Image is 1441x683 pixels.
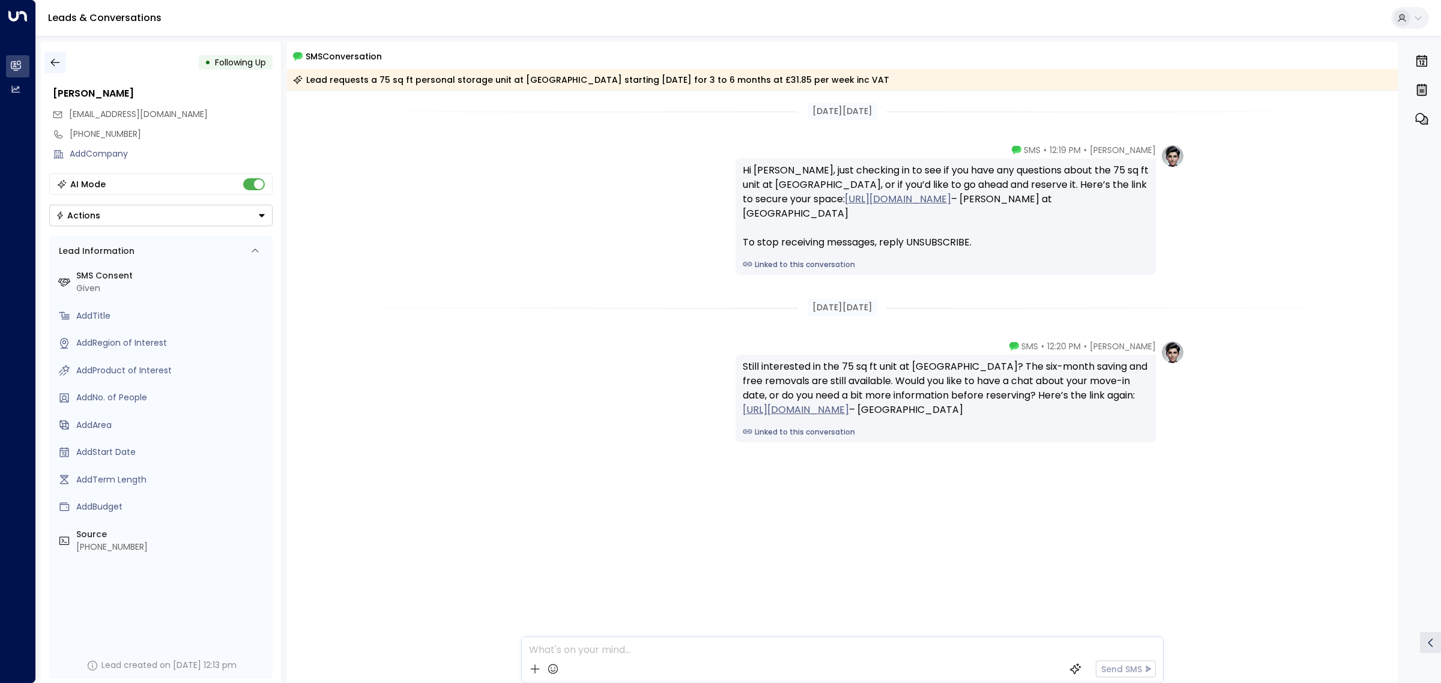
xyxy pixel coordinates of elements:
[1161,144,1185,168] img: profile-logo.png
[76,282,268,295] div: Given
[1084,144,1087,156] span: •
[76,446,268,459] div: AddStart Date
[76,501,268,513] div: AddBudget
[808,299,877,316] div: [DATE][DATE]
[1044,144,1047,156] span: •
[49,205,273,226] div: Button group with a nested menu
[1161,340,1185,364] img: profile-logo.png
[205,52,211,73] div: •
[101,659,237,672] div: Lead created on [DATE] 12:13 pm
[76,419,268,432] div: AddArea
[293,74,889,86] div: Lead requests a 75 sq ft personal storage unit at [GEOGRAPHIC_DATA] starting [DATE] for 3 to 6 mo...
[53,86,273,101] div: [PERSON_NAME]
[55,245,134,257] div: Lead Information
[743,360,1149,417] div: Still interested in the 75 sq ft unit at [GEOGRAPHIC_DATA]? The six-month saving and free removal...
[1021,340,1038,352] span: SMS
[845,192,951,206] a: [URL][DOMAIN_NAME]
[1024,144,1041,156] span: SMS
[70,178,106,190] div: AI Mode
[76,310,268,322] div: AddTitle
[743,259,1149,270] a: Linked to this conversation
[306,49,382,63] span: SMS Conversation
[76,269,268,282] label: SMS Consent
[48,11,162,25] a: Leads & Conversations
[1090,340,1156,352] span: [PERSON_NAME]
[743,403,849,417] a: [URL][DOMAIN_NAME]
[70,148,273,160] div: AddCompany
[808,103,877,120] div: [DATE][DATE]
[743,427,1149,438] a: Linked to this conversation
[56,210,100,221] div: Actions
[1084,340,1087,352] span: •
[69,108,208,120] span: [EMAIL_ADDRESS][DOMAIN_NAME]
[76,391,268,404] div: AddNo. of People
[76,541,268,553] div: [PHONE_NUMBER]
[215,56,266,68] span: Following Up
[743,163,1149,250] div: Hi [PERSON_NAME], just checking in to see if you have any questions about the 75 sq ft unit at [G...
[69,108,208,121] span: ameliabrookpadgett@gmail.com
[76,337,268,349] div: AddRegion of Interest
[70,128,273,140] div: [PHONE_NUMBER]
[1090,144,1156,156] span: [PERSON_NAME]
[76,364,268,377] div: AddProduct of Interest
[1041,340,1044,352] span: •
[76,474,268,486] div: AddTerm Length
[1050,144,1081,156] span: 12:19 PM
[49,205,273,226] button: Actions
[76,528,268,541] label: Source
[1047,340,1081,352] span: 12:20 PM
